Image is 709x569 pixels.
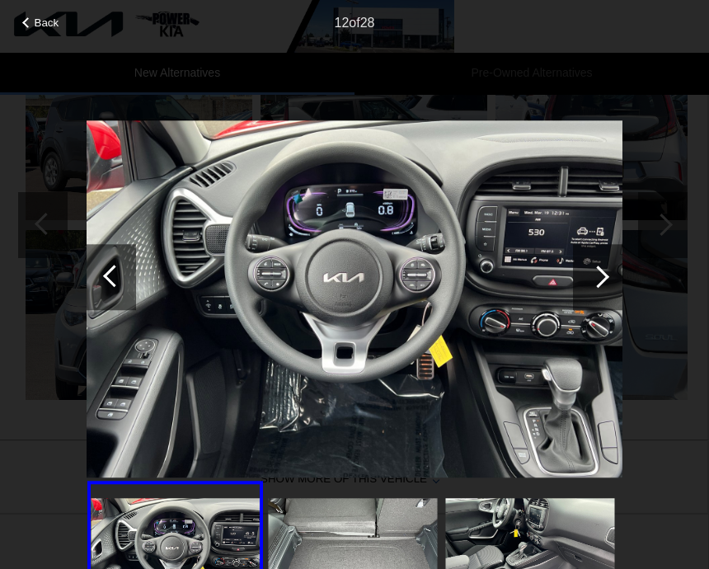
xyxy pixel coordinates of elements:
[87,120,622,477] img: 3569e4b095d04d7ca1594424c6577acf.jpg
[35,16,59,29] span: Back
[335,16,350,30] span: 12
[360,16,375,30] span: 28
